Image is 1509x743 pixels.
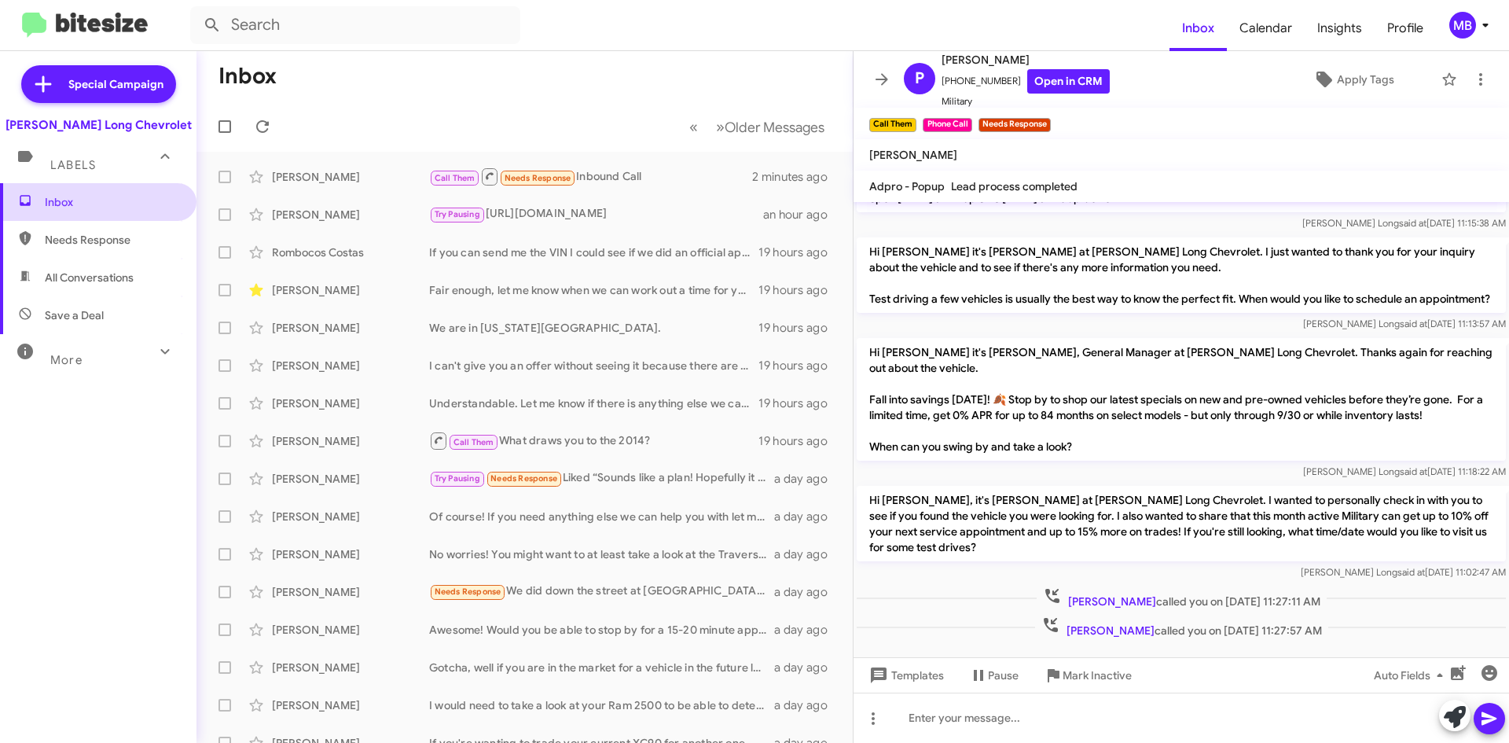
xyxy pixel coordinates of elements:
[774,584,840,600] div: a day ago
[1449,12,1476,39] div: MB
[272,509,429,524] div: [PERSON_NAME]
[1361,661,1462,690] button: Auto Fields
[1374,661,1449,690] span: Auto Fields
[453,437,494,447] span: Call Them
[1067,623,1155,638] span: [PERSON_NAME]
[942,69,1110,94] span: [PHONE_NUMBER]
[429,546,774,562] div: No worries! You might want to at least take a look at the Traverse because that will give you cla...
[869,148,957,162] span: [PERSON_NAME]
[1400,318,1427,329] span: said at
[50,158,96,172] span: Labels
[272,358,429,373] div: [PERSON_NAME]
[272,471,429,487] div: [PERSON_NAME]
[774,509,840,524] div: a day ago
[707,111,834,143] button: Next
[758,282,840,298] div: 19 hours ago
[429,469,774,487] div: Liked “Sounds like a plan! Hopefully it is still available. We look forward to working with you.”
[429,395,758,411] div: Understandable. Let me know if there is anything else we can help you with in the future!
[774,622,840,638] div: a day ago
[681,111,834,143] nav: Page navigation example
[435,473,480,484] span: Try Pausing
[429,431,758,451] div: What draws you to the 2014?
[978,118,1051,132] small: Needs Response
[716,117,725,137] span: »
[429,583,774,601] div: We did down the street at [GEOGRAPHIC_DATA]. 2024 at4x . Thnks
[1035,616,1328,638] span: called you on [DATE] 11:27:57 AM
[1303,318,1506,329] span: [PERSON_NAME] Long [DATE] 11:13:57 AM
[272,584,429,600] div: [PERSON_NAME]
[435,173,475,183] span: Call Them
[923,118,971,132] small: Phone Call
[21,65,176,103] a: Special Campaign
[1302,217,1506,229] span: [PERSON_NAME] Long [DATE] 11:15:38 AM
[1301,566,1506,578] span: [PERSON_NAME] Long [DATE] 11:02:47 AM
[1397,566,1425,578] span: said at
[758,358,840,373] div: 19 hours ago
[435,209,480,219] span: Try Pausing
[272,660,429,675] div: [PERSON_NAME]
[1272,65,1434,94] button: Apply Tags
[429,358,758,373] div: I can't give you an offer without seeing it because there are so many factors. An appraisal takes...
[6,117,192,133] div: [PERSON_NAME] Long Chevrolet
[272,169,429,185] div: [PERSON_NAME]
[429,320,758,336] div: We are in [US_STATE][GEOGRAPHIC_DATA].
[951,179,1078,193] span: Lead process completed
[857,486,1506,561] p: Hi [PERSON_NAME], it's [PERSON_NAME] at [PERSON_NAME] Long Chevrolet. I wanted to personally chec...
[45,232,178,248] span: Needs Response
[774,697,840,713] div: a day ago
[68,76,163,92] span: Special Campaign
[869,179,945,193] span: Adpro - Popup
[1375,6,1436,51] span: Profile
[272,282,429,298] div: [PERSON_NAME]
[1227,6,1305,51] a: Calendar
[752,169,840,185] div: 2 minutes ago
[45,270,134,285] span: All Conversations
[758,395,840,411] div: 19 hours ago
[45,194,178,210] span: Inbox
[689,117,698,137] span: «
[1337,65,1394,94] span: Apply Tags
[758,433,840,449] div: 19 hours ago
[429,205,763,223] div: [URL][DOMAIN_NAME]
[1063,661,1132,690] span: Mark Inactive
[857,338,1506,461] p: Hi [PERSON_NAME] it's [PERSON_NAME], General Manager at [PERSON_NAME] Long Chevrolet. Thanks agai...
[429,245,758,260] div: If you can send me the VIN I could see if we did an official appraisal because I am not seeing an...
[774,471,840,487] div: a day ago
[505,173,571,183] span: Needs Response
[942,94,1110,109] span: Military
[774,546,840,562] div: a day ago
[45,307,104,323] span: Save a Deal
[758,245,840,260] div: 19 hours ago
[758,320,840,336] div: 19 hours ago
[272,697,429,713] div: [PERSON_NAME]
[942,50,1110,69] span: [PERSON_NAME]
[915,66,924,91] span: P
[1027,69,1110,94] a: Open in CRM
[1031,661,1144,690] button: Mark Inactive
[218,64,277,89] h1: Inbox
[272,207,429,223] div: [PERSON_NAME]
[680,111,707,143] button: Previous
[272,433,429,449] div: [PERSON_NAME]
[857,237,1506,313] p: Hi [PERSON_NAME] it's [PERSON_NAME] at [PERSON_NAME] Long Chevrolet. I just wanted to thank you f...
[1169,6,1227,51] a: Inbox
[774,660,840,675] div: a day ago
[763,207,840,223] div: an hour ago
[1305,6,1375,51] a: Insights
[1303,465,1506,477] span: [PERSON_NAME] Long [DATE] 11:18:22 AM
[869,118,916,132] small: Call Them
[435,587,501,597] span: Needs Response
[272,245,429,260] div: Rombocos Costas
[1400,465,1427,477] span: said at
[190,6,520,44] input: Search
[50,353,83,367] span: More
[1399,217,1426,229] span: said at
[429,697,774,713] div: I would need to take a look at your Ram 2500 to be able to determine the offer I could give you. ...
[725,119,824,136] span: Older Messages
[956,661,1031,690] button: Pause
[866,661,944,690] span: Templates
[429,282,758,298] div: Fair enough, let me know when we can work out a time for you to bring it by. We are open on Satur...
